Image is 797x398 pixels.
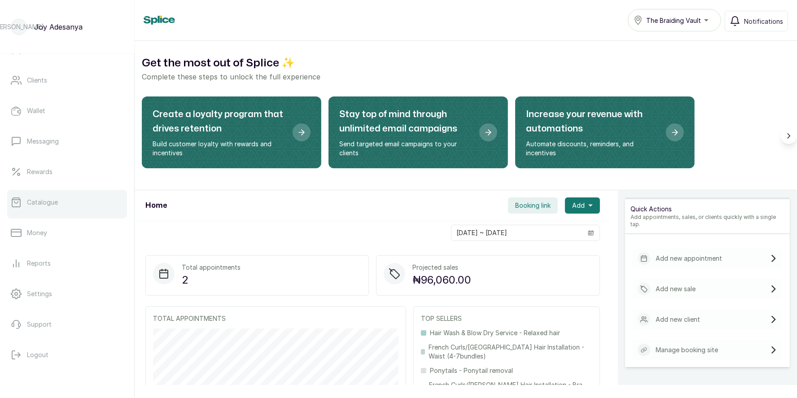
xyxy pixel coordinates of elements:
h2: Create a loyalty program that drives retention [153,107,285,136]
button: Logout [7,342,127,367]
h1: Home [145,200,167,211]
p: Total appointments [182,263,241,272]
p: Add appointments, sales, or clients quickly with a single tap. [631,214,784,228]
p: Messaging [27,137,59,146]
a: Rewards [7,159,127,184]
button: Scroll right [781,128,797,144]
p: Support [27,320,52,329]
a: Reports [7,251,127,276]
a: Settings [7,281,127,306]
a: Support [7,312,127,337]
button: Notifications [725,11,788,31]
p: TOP SELLERS [421,314,592,323]
p: Add new sale [656,284,696,293]
p: Wallet [27,106,45,115]
p: Reports [27,259,51,268]
a: Clients [7,68,127,93]
p: TOTAL APPOINTMENTS [153,314,398,323]
p: Settings [27,289,52,298]
p: Build customer loyalty with rewards and incentives [153,140,285,157]
button: Add [565,197,600,214]
span: Add [572,201,585,210]
h2: Get the most out of Splice ✨ [142,55,790,71]
p: French Curls/[GEOGRAPHIC_DATA] Hair Installation - Waist (4-7bundles) [429,343,592,361]
p: Logout [27,350,48,359]
svg: calendar [588,230,594,236]
button: Booking link [508,197,558,214]
a: Money [7,220,127,245]
button: The Braiding Vault [628,9,721,31]
p: 2 [182,272,241,288]
span: The Braiding Vault [646,16,701,25]
a: Catalogue [7,190,127,215]
p: Hair Wash & Blow Dry Service - Relaxed hair [430,328,560,337]
p: Money [27,228,47,237]
div: Create a loyalty program that drives retention [142,96,321,168]
div: Increase your revenue with automations [515,96,695,168]
p: Ponytails - Ponytail removal [430,366,513,375]
p: Add new client [656,315,700,324]
input: Select date [451,225,582,241]
a: Wallet [7,98,127,123]
h2: Increase your revenue with automations [526,107,659,136]
p: Complete these steps to unlock the full experience [142,71,790,82]
h2: Stay top of mind through unlimited email campaigns [339,107,472,136]
p: Add new appointment [656,254,722,263]
p: Joy Adesanya [34,22,83,32]
a: Messaging [7,129,127,154]
span: Booking link [515,201,551,210]
p: Manage booking site [656,346,718,354]
p: Clients [27,76,47,85]
p: Projected sales [412,263,471,272]
p: Automate discounts, reminders, and incentives [526,140,659,157]
span: Notifications [744,17,783,26]
div: Stay top of mind through unlimited email campaigns [328,96,508,168]
p: Send targeted email campaigns to your clients [339,140,472,157]
p: Catalogue [27,198,58,207]
p: Rewards [27,167,53,176]
p: Quick Actions [631,205,784,214]
p: ₦96,060.00 [412,272,471,288]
